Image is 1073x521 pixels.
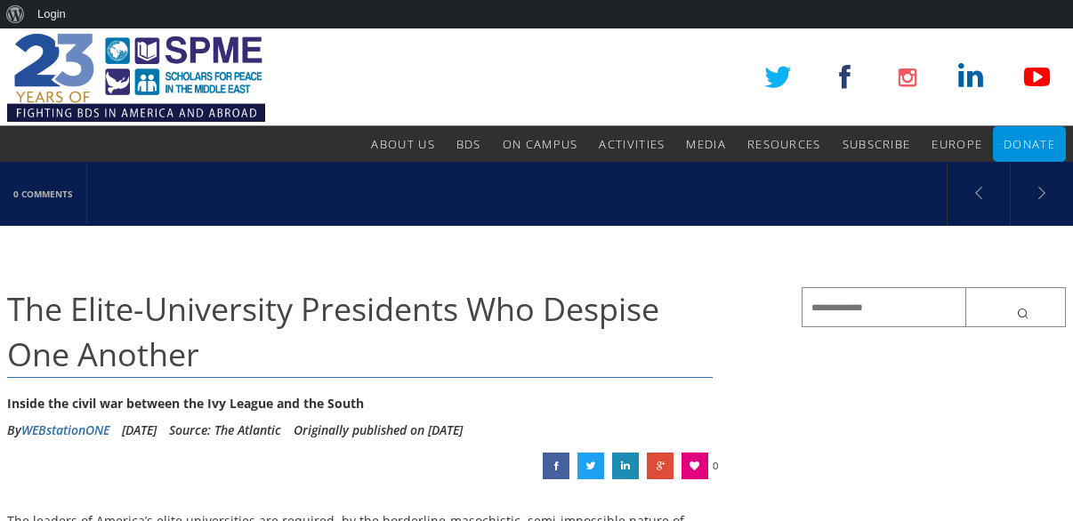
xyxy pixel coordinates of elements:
li: Originally published on [DATE] [294,417,463,444]
a: Subscribe [843,126,911,162]
span: 0 [713,453,718,479]
span: Activities [599,136,665,152]
span: Media [686,136,726,152]
span: Europe [932,136,982,152]
li: [DATE] [122,417,157,444]
a: BDS [456,126,481,162]
span: The Elite-University Presidents Who Despise One Another [7,287,659,375]
span: About Us [371,136,434,152]
a: Media [686,126,726,162]
a: The Elite-University Presidents Who Despise One Another [577,453,604,479]
span: BDS [456,136,481,152]
li: By [7,417,109,444]
div: Source: The Atlantic [169,417,281,444]
img: SPME [7,28,265,126]
a: The Elite-University Presidents Who Despise One Another [543,453,569,479]
span: Subscribe [843,136,911,152]
a: Activities [599,126,665,162]
span: On Campus [503,136,578,152]
a: Europe [932,126,982,162]
a: On Campus [503,126,578,162]
a: Resources [747,126,821,162]
a: The Elite-University Presidents Who Despise One Another [647,453,674,479]
a: The Elite-University Presidents Who Despise One Another [612,453,639,479]
a: WEBstationONE [21,421,109,438]
span: Resources [747,136,821,152]
a: Donate [1004,126,1055,162]
a: About Us [371,126,434,162]
div: Inside the civil war between the Ivy League and the South [7,390,713,417]
span: Donate [1004,136,1055,152]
